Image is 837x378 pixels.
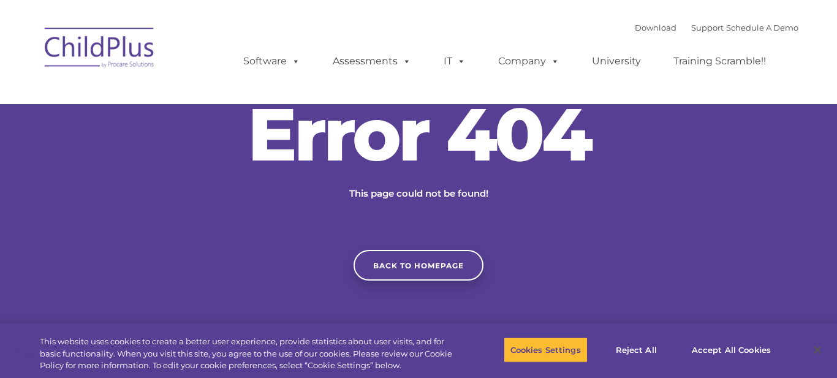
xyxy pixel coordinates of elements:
[431,49,478,74] a: IT
[685,337,778,363] button: Accept All Cookies
[661,49,778,74] a: Training Scramble!!
[40,336,460,372] div: This website uses cookies to create a better user experience, provide statistics about user visit...
[235,97,602,171] h2: Error 404
[726,23,798,32] a: Schedule A Demo
[486,49,572,74] a: Company
[598,337,675,363] button: Reject All
[580,49,653,74] a: University
[635,23,798,32] font: |
[804,336,831,363] button: Close
[691,23,724,32] a: Support
[231,49,312,74] a: Software
[320,49,423,74] a: Assessments
[635,23,676,32] a: Download
[39,19,161,80] img: ChildPlus by Procare Solutions
[354,250,483,281] a: Back to homepage
[290,186,547,201] p: This page could not be found!
[504,337,588,363] button: Cookies Settings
